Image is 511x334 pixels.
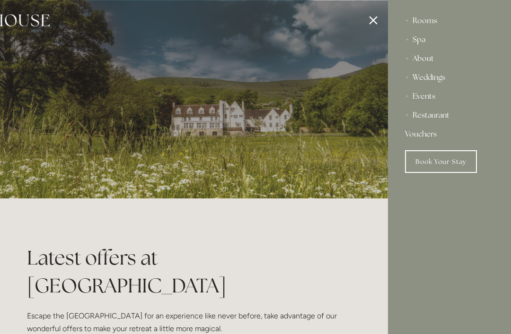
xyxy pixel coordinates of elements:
div: Rooms [405,11,494,30]
div: Events [405,87,494,106]
a: Vouchers [405,125,494,144]
div: About [405,49,494,68]
div: Restaurant [405,106,494,125]
div: Spa [405,30,494,49]
a: Book Your Stay [405,150,477,173]
div: Weddings [405,68,494,87]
